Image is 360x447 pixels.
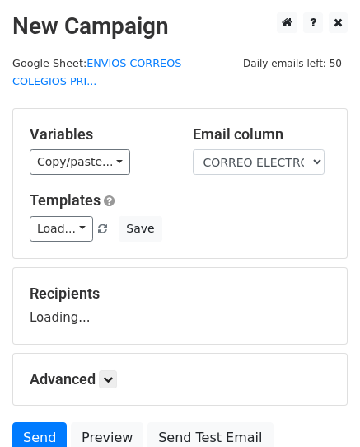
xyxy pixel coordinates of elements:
h5: Variables [30,125,168,144]
span: Daily emails left: 50 [237,54,348,73]
small: Google Sheet: [12,57,181,88]
a: Templates [30,191,101,209]
a: Load... [30,216,93,242]
h5: Email column [193,125,331,144]
a: ENVIOS CORREOS COLEGIOS PRI... [12,57,181,88]
h5: Advanced [30,370,330,388]
div: Loading... [30,285,330,327]
a: Copy/paste... [30,149,130,175]
h5: Recipients [30,285,330,303]
a: Daily emails left: 50 [237,57,348,69]
button: Save [119,216,161,242]
h2: New Campaign [12,12,348,40]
